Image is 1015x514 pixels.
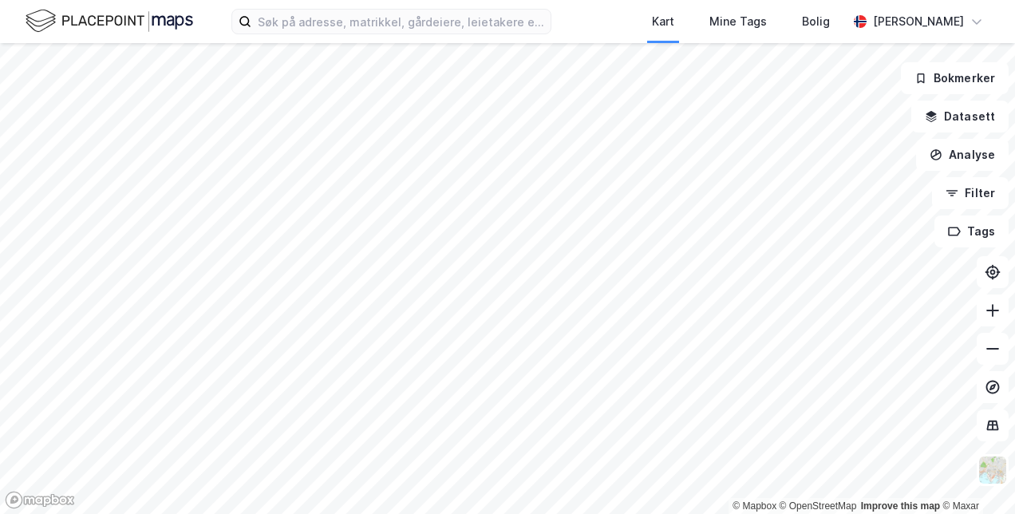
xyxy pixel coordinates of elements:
[251,10,551,34] input: Søk på adresse, matrikkel, gårdeiere, leietakere eller personer
[780,500,857,512] a: OpenStreetMap
[934,215,1009,247] button: Tags
[935,437,1015,514] div: Kontrollprogram for chat
[709,12,767,31] div: Mine Tags
[916,139,1009,171] button: Analyse
[652,12,674,31] div: Kart
[901,62,1009,94] button: Bokmerker
[733,500,776,512] a: Mapbox
[26,7,193,35] img: logo.f888ab2527a4732fd821a326f86c7f29.svg
[935,437,1015,514] iframe: Chat Widget
[873,12,964,31] div: [PERSON_NAME]
[802,12,830,31] div: Bolig
[861,500,940,512] a: Improve this map
[911,101,1009,132] button: Datasett
[5,491,75,509] a: Mapbox homepage
[932,177,1009,209] button: Filter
